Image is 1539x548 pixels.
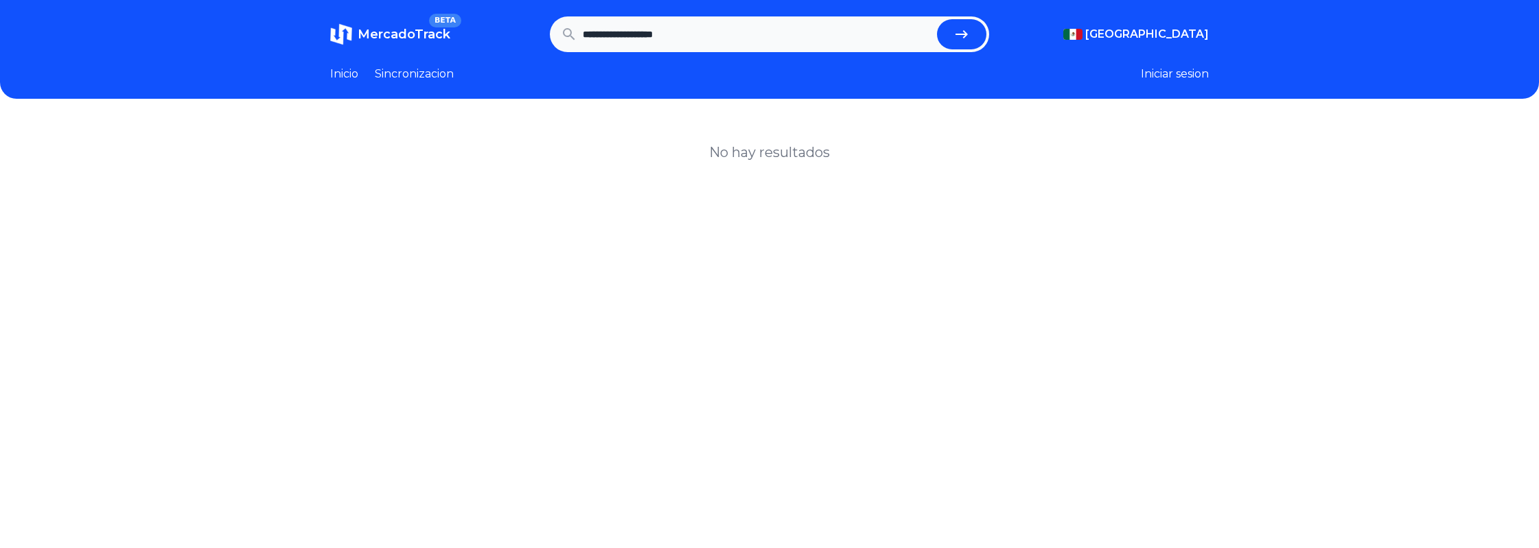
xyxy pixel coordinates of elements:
span: BETA [429,14,461,27]
a: Sincronizacion [375,66,454,82]
span: MercadoTrack [358,27,450,42]
a: MercadoTrackBETA [330,23,450,45]
img: Mexico [1063,29,1083,40]
a: Inicio [330,66,358,82]
button: Iniciar sesion [1141,66,1209,82]
h1: No hay resultados [709,143,830,162]
button: [GEOGRAPHIC_DATA] [1063,26,1209,43]
span: [GEOGRAPHIC_DATA] [1085,26,1209,43]
img: MercadoTrack [330,23,352,45]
